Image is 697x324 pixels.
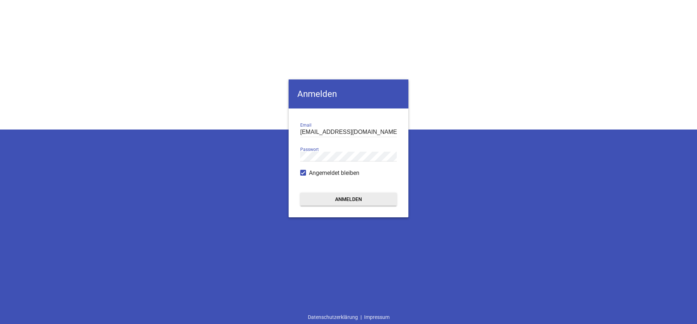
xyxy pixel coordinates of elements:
button: Anmelden [300,193,397,206]
a: Datenschutzerklärung [305,310,360,324]
div: | [305,310,392,324]
span: Angemeldet bleiben [309,169,359,177]
a: Impressum [362,310,392,324]
h4: Anmelden [289,79,408,108]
